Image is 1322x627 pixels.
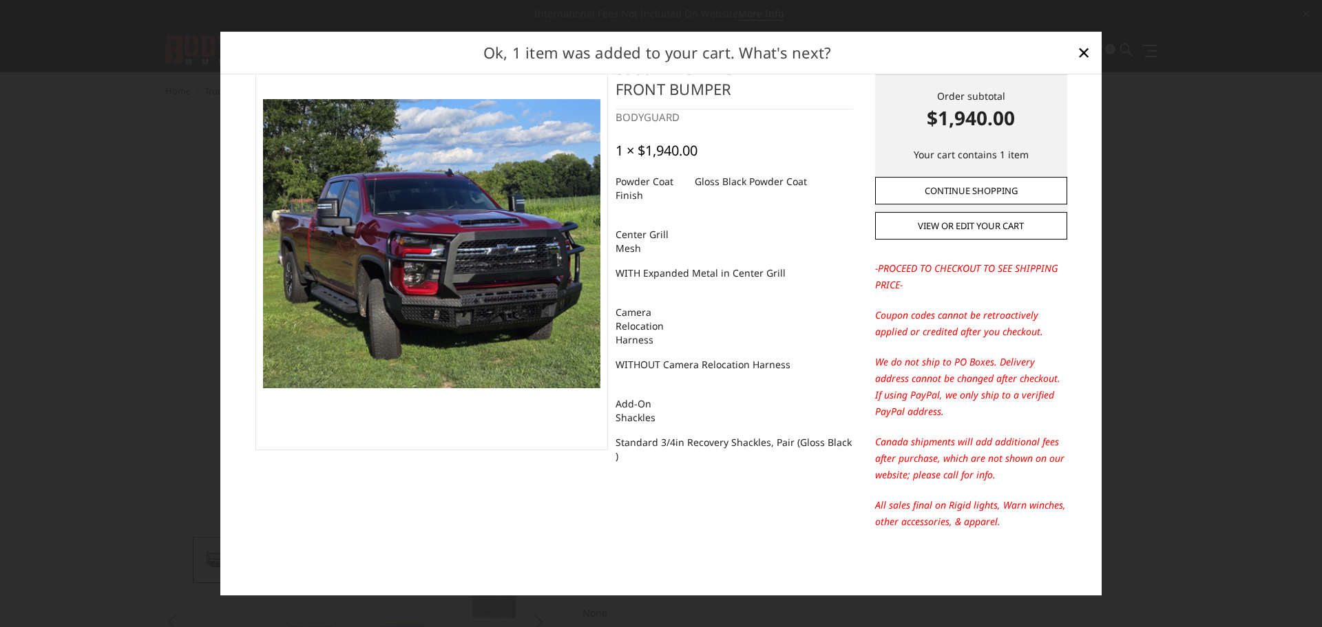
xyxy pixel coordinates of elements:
[875,47,1067,74] a: Proceed to checkout
[875,147,1067,163] p: Your cart contains 1 item
[616,142,697,159] div: 1 × $1,940.00
[616,169,684,208] dt: Powder Coat Finish
[875,354,1067,420] p: We do not ship to PO Boxes. Delivery address cannot be changed after checkout. If using PayPal, w...
[263,99,600,387] img: 2024-2025 Chevrolet 2500-3500 - FT Series - Extreme Front Bumper
[242,41,1073,64] h2: Ok, 1 item was added to your cart. What's next?
[875,212,1067,240] a: View or edit your cart
[695,169,807,194] dd: Gloss Black Powder Coat
[616,300,684,352] dt: Camera Relocation Harness
[875,434,1067,483] p: Canada shipments will add additional fees after purchase, which are not shown on our website; ple...
[616,392,684,430] dt: Add-On Shackles
[1253,561,1322,627] iframe: Chat Widget
[616,109,853,125] div: BODYGUARD
[616,222,684,261] dt: Center Grill Mesh
[616,352,790,377] dd: WITHOUT Camera Relocation Harness
[616,430,853,469] dd: Standard 3/4in Recovery Shackles, Pair (Gloss Black )
[875,103,1067,132] strong: $1,940.00
[875,177,1067,204] a: Continue Shopping
[875,89,1067,132] div: Order subtotal
[616,261,786,286] dd: WITH Expanded Metal in Center Grill
[1073,41,1095,63] a: Close
[875,260,1067,293] p: -PROCEED TO CHECKOUT TO SEE SHIPPING PRICE-
[1078,37,1090,67] span: ×
[875,497,1067,530] p: All sales final on Rigid lights, Warn winches, other accessories, & apparel.
[875,307,1067,340] p: Coupon codes cannot be retroactively applied or credited after you checkout.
